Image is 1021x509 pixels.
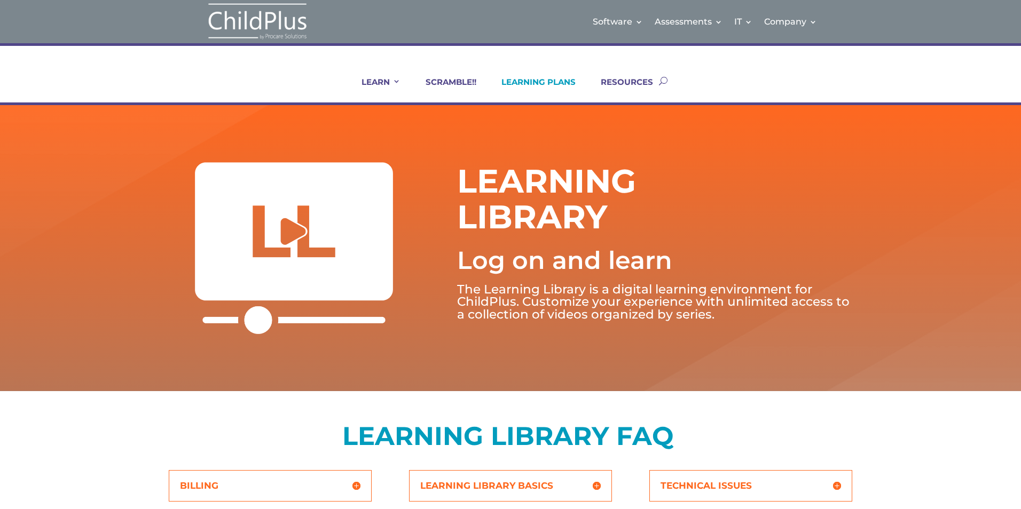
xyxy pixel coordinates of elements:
[412,77,476,102] a: SCRAMBLE!!
[457,237,852,283] p: Log on and learn
[457,163,740,240] h1: LEARNING LIBRARY
[348,77,400,102] a: LEARN
[587,77,653,102] a: RESOURCES
[457,283,852,321] p: The Learning Library is a digital learning environment for ChildPlus. Customize your experience w...
[169,423,847,462] h3: LEARNING LIBRARY FAQ
[420,481,601,490] h5: Learning Library Basics
[180,481,360,490] h5: BILLING
[661,481,841,490] h5: Technical Issues
[195,162,393,334] img: learning-library-white
[488,77,576,102] a: LEARNING PLANS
